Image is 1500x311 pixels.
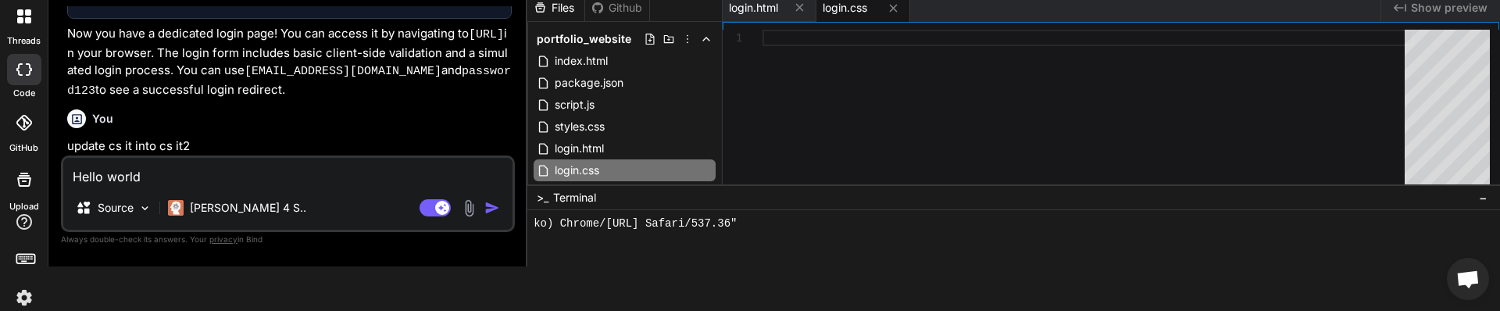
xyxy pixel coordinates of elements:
span: portfolio_website [537,31,631,47]
p: Always double-check its answers. Your in Bind [61,232,515,247]
code: [URL] [469,28,504,41]
label: code [13,87,35,100]
label: GitHub [9,141,38,155]
span: login.css [553,161,601,180]
div: Open chat [1447,258,1489,300]
span: >_ [537,190,548,206]
img: Claude 4 Sonnet [168,200,184,216]
img: Pick Models [138,202,152,215]
span: privacy [209,234,237,244]
div: 1 [723,30,742,46]
p: update cs it into cs it2 [67,138,512,155]
button: − [1476,185,1491,210]
textarea: Hello world [63,158,512,186]
p: Now you have a dedicated login page! You can access it by navigating to in your browser. The logi... [67,25,512,100]
img: icon [484,200,500,216]
span: ko) Chrome/[URL] Safari/537.36" [534,216,737,231]
label: Upload [9,200,39,213]
p: [PERSON_NAME] 4 S.. [190,200,306,216]
p: Source [98,200,134,216]
span: Terminal [553,190,596,206]
span: − [1479,190,1487,206]
span: package.json [553,73,625,92]
span: styles.css [553,117,606,136]
img: settings [11,284,37,311]
code: [EMAIL_ADDRESS][DOMAIN_NAME] [245,65,441,78]
label: threads [7,34,41,48]
span: login.html [553,139,605,158]
h6: You [92,111,113,127]
span: index.html [553,52,609,70]
img: attachment [460,199,478,217]
code: password123 [67,65,511,98]
span: script.js [553,95,596,114]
